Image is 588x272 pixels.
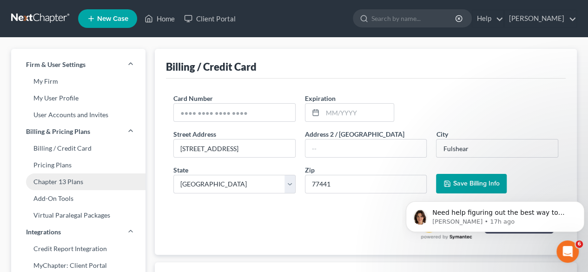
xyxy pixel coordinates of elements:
[504,10,576,27] a: [PERSON_NAME]
[174,139,295,157] input: Enter street address
[174,104,295,121] input: ●●●● ●●●● ●●●● ●●●●
[11,73,145,90] a: My Firm
[173,166,188,174] span: State
[575,240,583,248] span: 6
[166,60,257,73] div: Billing / Credit Card
[11,157,145,173] a: Pricing Plans
[402,182,588,247] iframe: Intercom notifications message
[11,106,145,123] a: User Accounts and Invites
[11,190,145,207] a: Add-On Tools
[436,130,448,138] span: City
[436,139,558,157] input: Enter city
[305,139,427,157] input: --
[305,130,404,138] span: Address 2 / [GEOGRAPHIC_DATA]
[173,94,213,102] span: Card Number
[11,173,145,190] a: Chapter 13 Plans
[305,175,427,193] input: XXXXX
[140,10,179,27] a: Home
[26,127,90,136] span: Billing & Pricing Plans
[436,174,507,193] button: Save Billing Info
[305,166,315,174] span: Zip
[11,224,145,240] a: Integrations
[11,140,145,157] a: Billing / Credit Card
[179,10,240,27] a: Client Portal
[472,10,503,27] a: Help
[97,15,128,22] span: New Case
[323,104,394,121] input: MM/YYYY
[371,10,456,27] input: Search by name...
[26,227,61,237] span: Integrations
[11,123,145,140] a: Billing & Pricing Plans
[11,90,145,106] a: My User Profile
[11,207,145,224] a: Virtual Paralegal Packages
[556,240,579,263] iframe: Intercom live chat
[11,56,145,73] a: Firm & User Settings
[173,130,216,138] span: Street Address
[305,94,336,102] span: Expiration
[26,60,86,69] span: Firm & User Settings
[11,240,145,257] a: Credit Report Integration
[453,179,499,187] span: Save Billing Info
